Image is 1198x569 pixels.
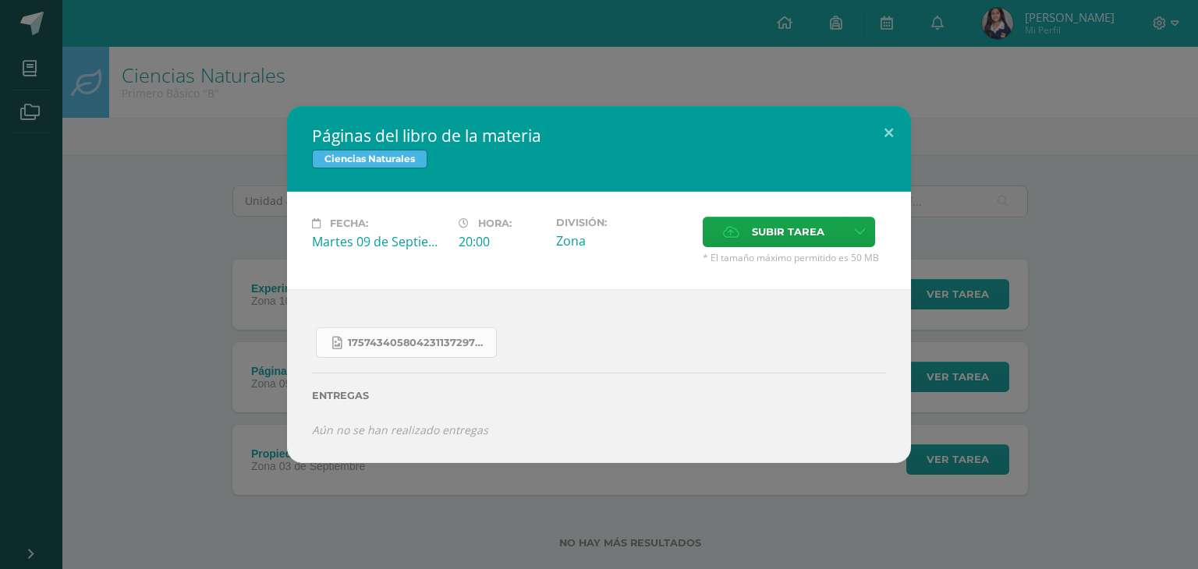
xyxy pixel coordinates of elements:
span: Fecha: [330,217,368,229]
span: Hora: [478,217,512,229]
label: Entregas [312,390,886,401]
button: Close (Esc) [867,106,911,159]
i: Aún no se han realizado entregas [312,422,488,437]
a: 17574340580423113729755887061151.jpg [316,327,497,358]
span: * El tamaño máximo permitido es 50 MB [703,251,886,264]
div: Martes 09 de Septiembre [312,233,446,250]
span: 17574340580423113729755887061151.jpg [348,337,488,349]
span: Subir tarea [752,217,824,246]
h2: Páginas del libro de la materia [312,125,886,147]
label: División: [556,217,690,228]
span: Ciencias Naturales [312,150,427,168]
div: 20:00 [459,233,544,250]
div: Zona [556,232,690,249]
